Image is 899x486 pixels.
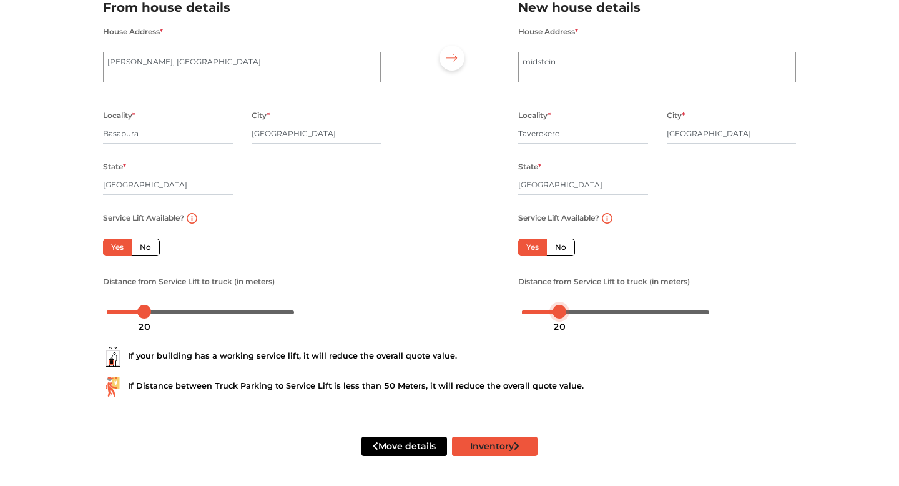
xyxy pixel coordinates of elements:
img: ... [103,377,123,397]
button: Inventory [452,437,538,456]
label: Yes [103,239,132,256]
button: Move details [361,437,447,456]
label: City [252,107,270,124]
label: State [518,159,541,175]
label: Service Lift Available? [518,210,599,226]
label: Yes [518,239,547,256]
img: ... [103,347,123,367]
div: If Distance between Truck Parking to Service Lift is less than 50 Meters, it will reduce the over... [103,377,796,397]
label: State [103,159,126,175]
label: House Address [518,24,578,40]
label: City [667,107,685,124]
label: Locality [103,107,135,124]
label: No [131,239,160,256]
div: 20 [133,316,155,337]
textarea: [PERSON_NAME], [GEOGRAPHIC_DATA] [103,52,381,83]
label: No [546,239,575,256]
label: Distance from Service Lift to truck (in meters) [103,274,275,290]
label: Distance from Service Lift to truck (in meters) [518,274,690,290]
div: 20 [548,316,571,337]
label: House Address [103,24,163,40]
label: Locality [518,107,551,124]
div: If your building has a working service lift, it will reduce the overall quote value. [103,347,796,367]
label: Service Lift Available? [103,210,184,226]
